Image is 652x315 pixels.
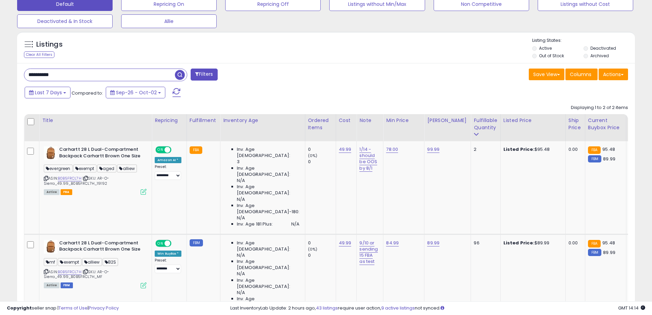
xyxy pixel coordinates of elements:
[339,146,351,153] a: 49.99
[474,240,495,246] div: 96
[308,146,336,153] div: 0
[503,146,535,153] b: Listed Price:
[155,258,181,274] div: Preset:
[237,252,245,258] span: N/A
[588,117,623,131] div: Current Buybox Price
[237,290,245,296] span: N/A
[588,155,601,162] small: FBM
[82,258,102,266] span: alliew
[44,269,109,279] span: | SKU: AR-O-Sierra_49.99_B0B5FRCL7H_MF
[42,117,149,124] div: Title
[308,153,318,158] small: (0%)
[532,37,635,44] p: Listing States:
[170,240,181,246] span: OFF
[603,156,615,162] span: 89.99
[44,240,57,254] img: 416PyhKjc7L._SL40_.jpg
[503,117,563,124] div: Listed Price
[190,146,202,154] small: FBA
[103,258,118,266] span: B2S
[588,249,601,256] small: FBM
[44,258,57,266] span: mf
[58,175,81,181] a: B0B5FRCL7H
[503,240,560,246] div: $89.99
[308,252,336,258] div: 0
[308,159,336,165] div: 0
[170,147,181,153] span: OFF
[237,277,299,290] span: Inv. Age [DEMOGRAPHIC_DATA]:
[474,117,497,131] div: Fulfillable Quantity
[155,117,184,124] div: Repricing
[386,146,398,153] a: 78.00
[44,165,73,172] span: evergreen
[156,147,165,153] span: ON
[568,240,580,246] div: 0.00
[339,117,354,124] div: Cost
[427,146,439,153] a: 99.99
[44,189,60,195] span: All listings currently available for purchase on Amazon
[72,90,103,96] span: Compared to:
[237,196,245,203] span: N/A
[155,251,181,257] div: Win BuyBox *
[106,87,165,98] button: Sep-26 - Oct-02
[308,240,336,246] div: 0
[237,296,299,308] span: Inv. Age [DEMOGRAPHIC_DATA]-180:
[339,240,351,246] a: 49.99
[190,239,203,246] small: FBM
[568,117,582,131] div: Ship Price
[237,184,299,196] span: Inv. Age [DEMOGRAPHIC_DATA]:
[359,146,377,172] a: 1/14 - should be OOS by 8/1
[230,305,645,312] div: Last InventoryLab Update: 2 hours ago, require user action, not synced.
[427,117,468,124] div: [PERSON_NAME]
[35,89,62,96] span: Last 7 Days
[59,240,142,254] b: Carhartt 28 L Dual-Compartment Backpack Carhartt Brown One Size
[59,146,142,161] b: Carhartt 28 L Dual-Compartment Backpack Carhartt Brown One Size
[539,45,552,51] label: Active
[308,246,318,252] small: (0%)
[588,240,601,247] small: FBA
[237,215,245,221] span: N/A
[565,69,598,80] button: Columns
[237,221,273,227] span: Inv. Age 181 Plus:
[503,240,535,246] b: Listed Price:
[44,282,60,288] span: All listings currently available for purchase on Amazon
[568,146,580,153] div: 0.00
[117,165,137,172] span: alliew
[618,305,645,311] span: 2025-10-10 14:14 GMT
[386,240,399,246] a: 84.99
[529,69,564,80] button: Save View
[116,89,157,96] span: Sep-26 - Oct-02
[237,159,240,165] span: 3
[61,282,73,288] span: FBM
[316,305,338,311] a: 43 listings
[58,269,81,275] a: B0B5FRCL7H
[7,305,32,311] strong: Copyright
[237,165,299,178] span: Inv. Age [DEMOGRAPHIC_DATA]:
[24,51,54,58] div: Clear All Filters
[503,146,560,153] div: $95.48
[570,71,591,78] span: Columns
[155,165,181,180] div: Preset:
[602,240,615,246] span: 95.48
[308,117,333,131] div: Ordered Items
[590,45,616,51] label: Deactivated
[381,305,415,311] a: 9 active listings
[44,175,109,186] span: | SKU: AR-O-Sierra_49.99_B0B5FRCL7H_19192
[44,146,57,160] img: 416PyhKjc7L._SL40_.jpg
[386,117,421,124] div: Min Price
[603,249,615,256] span: 89.99
[44,146,146,194] div: ASIN:
[97,165,117,172] span: aged
[602,146,615,153] span: 95.48
[223,117,302,124] div: Inventory Age
[359,117,380,124] div: Note
[156,240,165,246] span: ON
[237,258,299,271] span: Inv. Age [DEMOGRAPHIC_DATA]:
[58,258,81,266] span: exempt
[237,178,245,184] span: N/A
[36,40,63,49] h5: Listings
[121,14,217,28] button: Allie
[7,305,119,312] div: seller snap | |
[427,240,439,246] a: 89.99
[155,157,181,163] div: Amazon AI *
[588,146,601,154] small: FBA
